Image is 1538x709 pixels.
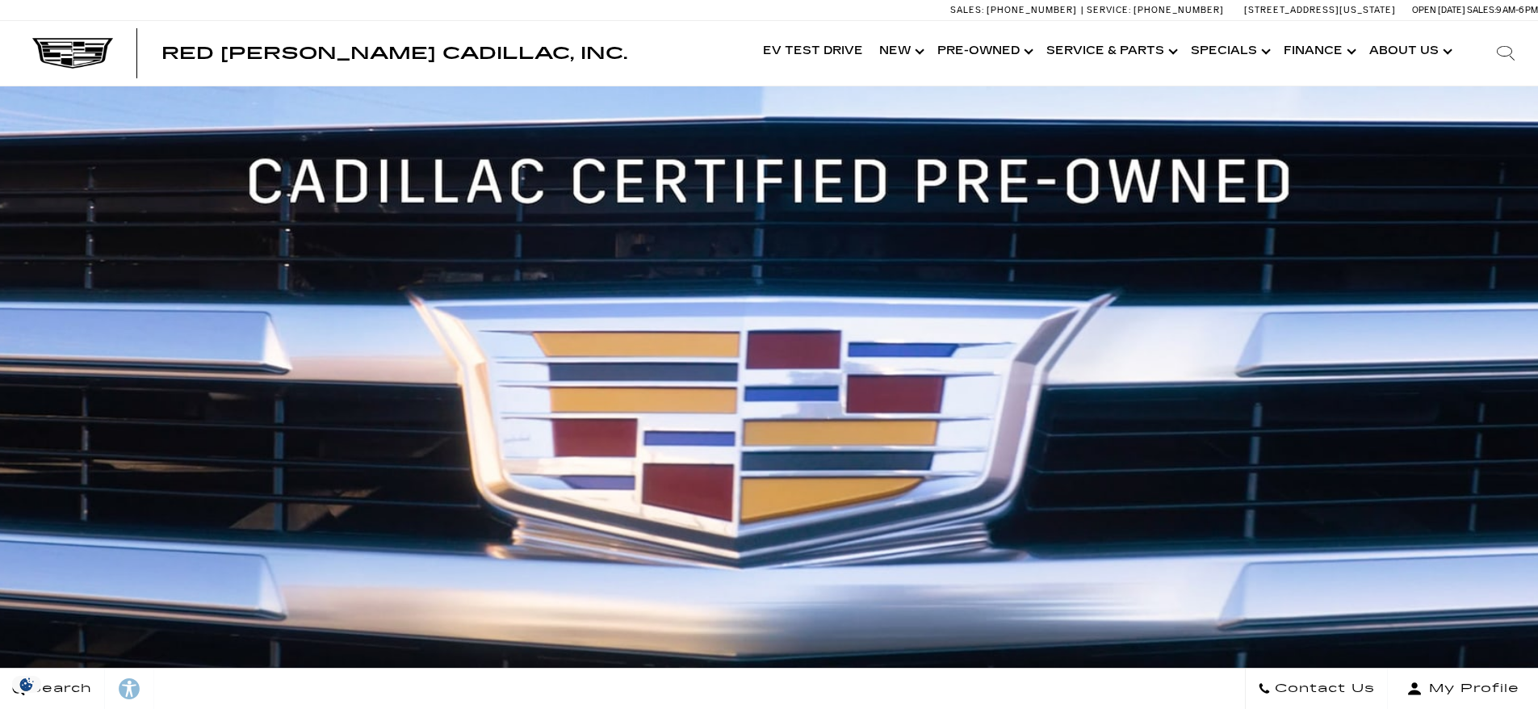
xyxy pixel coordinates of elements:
span: Search [25,678,92,700]
a: Specials [1183,19,1276,84]
span: Red [PERSON_NAME] Cadillac, Inc. [161,44,627,63]
a: Pre-Owned [929,19,1038,84]
img: Cadillac Dark Logo with Cadillac White Text [32,38,113,69]
a: Finance [1276,19,1361,84]
a: Service: [PHONE_NUMBER] [1081,6,1228,15]
a: Red [PERSON_NAME] Cadillac, Inc. [161,45,627,61]
a: About Us [1361,19,1457,84]
section: Click to Open Cookie Consent Modal [8,676,45,693]
a: Service & Parts [1038,19,1183,84]
button: Open user profile menu [1388,669,1538,709]
img: Opt-Out Icon [8,676,45,693]
span: Sales: [1467,5,1496,15]
span: Contact Us [1271,678,1375,700]
a: New [871,19,929,84]
a: [STREET_ADDRESS][US_STATE] [1244,5,1396,15]
a: Contact Us [1245,669,1388,709]
span: [PHONE_NUMBER] [1134,5,1224,15]
span: Sales: [950,5,984,15]
span: Open [DATE] [1412,5,1465,15]
span: Service: [1087,5,1131,15]
span: My Profile [1423,678,1519,700]
span: [PHONE_NUMBER] [987,5,1077,15]
span: 9 AM-6 PM [1496,5,1538,15]
a: Sales: [PHONE_NUMBER] [950,6,1081,15]
a: EV Test Drive [755,19,871,84]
